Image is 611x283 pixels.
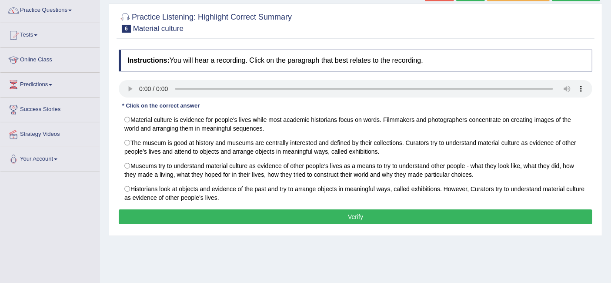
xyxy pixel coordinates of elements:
b: Instructions: [127,57,170,64]
label: The museum is good at history and museums are centrally interested and defined by their collectio... [119,135,592,159]
h2: Practice Listening: Highlight Correct Summary [119,11,292,33]
small: Material culture [133,24,184,33]
h4: You will hear a recording. Click on the paragraph that best relates to the recording. [119,50,592,71]
label: Historians look at objects and evidence of the past and try to arrange objects in meaningful ways... [119,182,592,205]
a: Tests [0,23,100,45]
label: Material culture is evidence for people’s lives while most academic historians focus on words. Fi... [119,112,592,136]
span: 6 [122,25,131,33]
a: Strategy Videos [0,122,100,144]
button: Verify [119,209,592,224]
label: Museums try to understand material culture as evidence of other people’s lives as a means to try ... [119,158,592,182]
a: Online Class [0,48,100,70]
div: * Click on the correct answer [119,102,203,110]
a: Predictions [0,73,100,94]
a: Your Account [0,147,100,169]
a: Success Stories [0,98,100,119]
